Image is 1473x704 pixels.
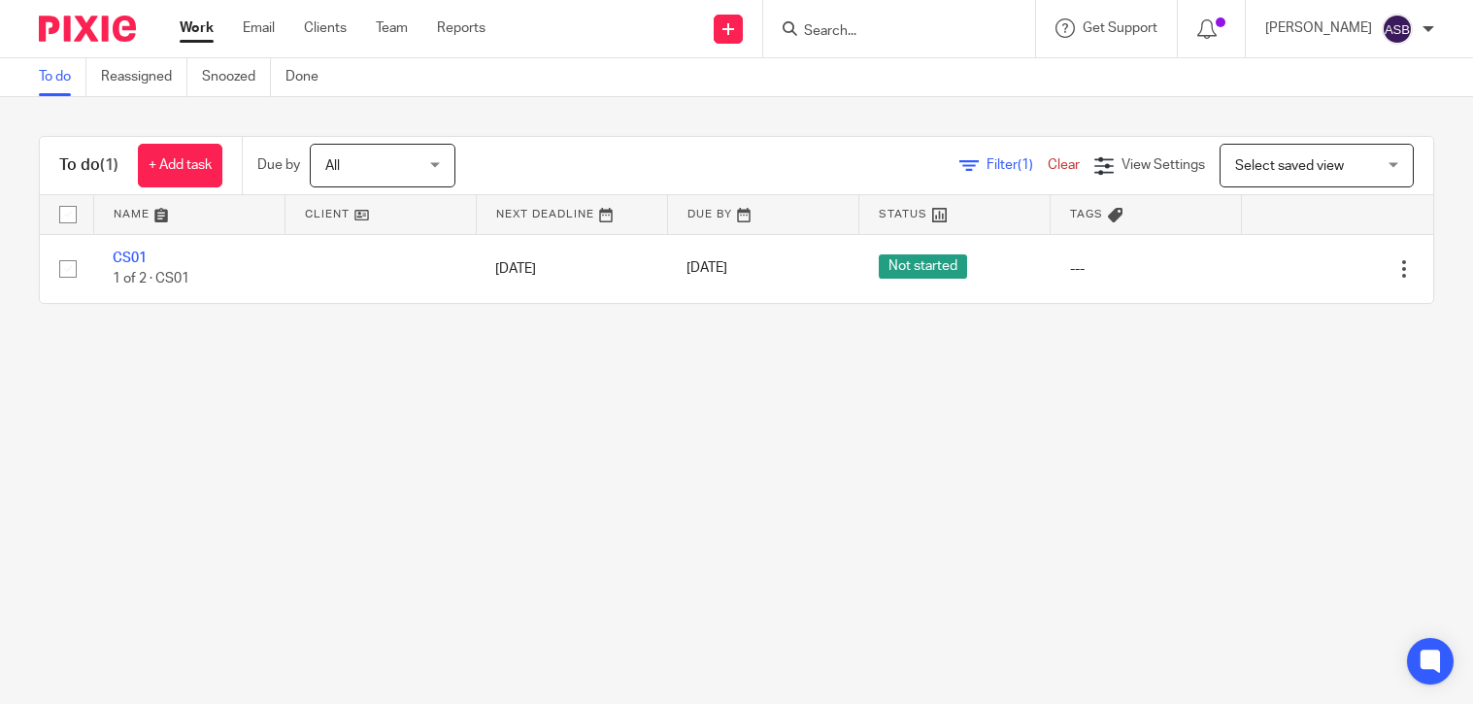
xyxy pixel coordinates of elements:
[325,159,340,173] span: All
[476,234,667,303] td: [DATE]
[113,251,147,265] a: CS01
[285,58,333,96] a: Done
[1235,159,1344,173] span: Select saved view
[39,58,86,96] a: To do
[879,254,967,279] span: Not started
[202,58,271,96] a: Snoozed
[257,155,300,175] p: Due by
[376,18,408,38] a: Team
[1018,158,1033,172] span: (1)
[1265,18,1372,38] p: [PERSON_NAME]
[1121,158,1205,172] span: View Settings
[39,16,136,42] img: Pixie
[987,158,1048,172] span: Filter
[113,272,189,285] span: 1 of 2 · CS01
[101,58,187,96] a: Reassigned
[437,18,485,38] a: Reports
[304,18,347,38] a: Clients
[180,18,214,38] a: Work
[138,144,222,187] a: + Add task
[1070,259,1222,279] div: ---
[59,155,118,176] h1: To do
[686,262,727,276] span: [DATE]
[100,157,118,173] span: (1)
[243,18,275,38] a: Email
[1070,209,1103,219] span: Tags
[1048,158,1080,172] a: Clear
[802,23,977,41] input: Search
[1382,14,1413,45] img: svg%3E
[1083,21,1157,35] span: Get Support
